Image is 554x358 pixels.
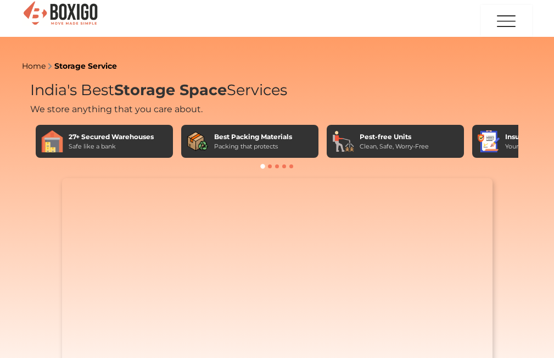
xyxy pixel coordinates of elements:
[187,130,209,152] img: Best Packing Materials
[332,130,354,152] img: Pest-free Units
[360,132,429,142] div: Pest-free Units
[495,5,517,36] img: menu
[69,142,154,151] div: Safe like a bank
[69,132,154,142] div: 27+ Secured Warehouses
[22,61,46,71] a: Home
[30,81,523,100] h1: India's Best Services
[214,132,292,142] div: Best Packing Materials
[30,104,203,114] span: We store anything that you care about.
[478,130,500,152] img: Insurance Included
[214,142,292,151] div: Packing that protects
[41,130,63,152] img: 27+ Secured Warehouses
[54,61,117,71] a: Storage Service
[360,142,429,151] div: Clean, Safe, Worry-Free
[114,81,227,99] span: Storage Space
